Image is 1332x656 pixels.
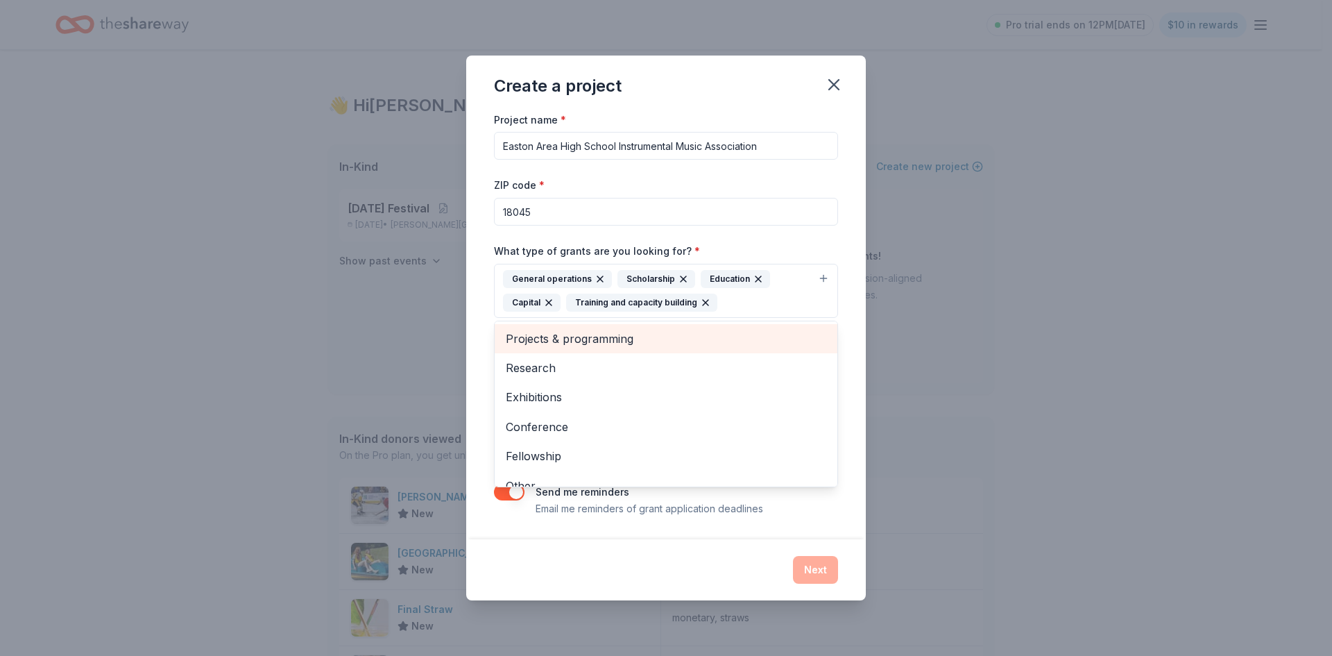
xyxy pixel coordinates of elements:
[494,321,838,487] div: General operationsScholarshipEducationCapitalTraining and capacity building
[506,388,826,406] span: Exhibitions
[503,270,612,288] div: General operations
[701,270,770,288] div: Education
[506,359,826,377] span: Research
[506,330,826,348] span: Projects & programming
[506,477,826,495] span: Other
[506,418,826,436] span: Conference
[503,294,561,312] div: Capital
[566,294,717,312] div: Training and capacity building
[617,270,695,288] div: Scholarship
[506,447,826,465] span: Fellowship
[494,264,838,318] button: General operationsScholarshipEducationCapitalTraining and capacity building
